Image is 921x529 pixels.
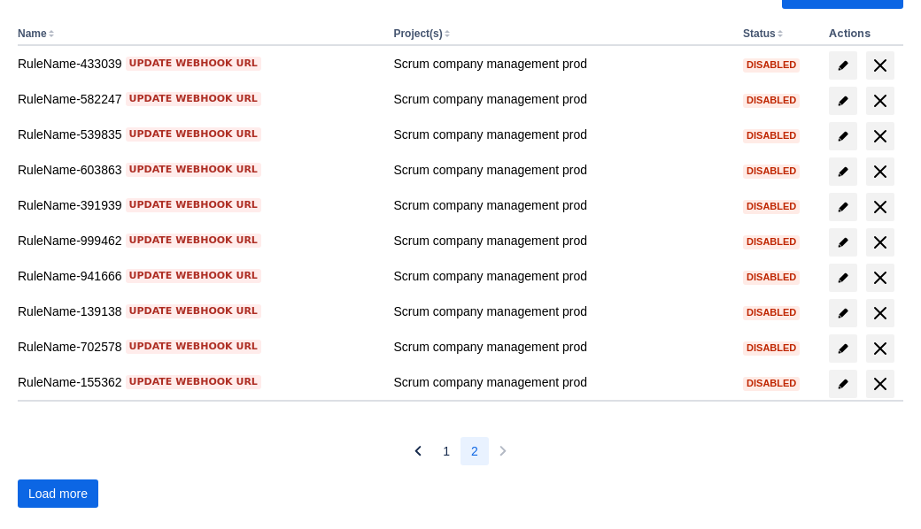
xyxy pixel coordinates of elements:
div: RuleName-603863 [18,161,379,179]
span: Update webhook URL [129,198,258,212]
span: delete [870,126,891,147]
span: Update webhook URL [129,127,258,142]
span: edit [836,377,850,391]
span: delete [870,232,891,253]
span: edit [836,165,850,179]
div: Scrum company management prod [393,55,729,73]
div: Scrum company management prod [393,373,729,391]
span: edit [836,129,850,143]
div: Scrum company management prod [393,338,729,356]
div: Scrum company management prod [393,196,729,214]
span: Load more [28,479,88,508]
span: delete [870,196,891,218]
span: Update webhook URL [129,163,258,177]
div: RuleName-539835 [18,126,379,143]
span: edit [836,200,850,214]
span: edit [836,235,850,249]
span: Update webhook URL [129,340,258,354]
span: Disabled [743,202,800,211]
span: Disabled [743,131,800,141]
span: Update webhook URL [129,57,258,71]
span: edit [836,94,850,108]
span: Disabled [743,237,800,247]
span: Update webhook URL [129,92,258,106]
span: edit [836,306,850,320]
span: Disabled [743,96,800,105]
span: delete [870,373,891,395]
button: Page 1 [432,437,460,465]
th: Actions [822,23,903,46]
span: Disabled [743,308,800,318]
span: Disabled [743,166,800,176]
div: RuleName-433039 [18,55,379,73]
button: Load more [18,479,98,508]
div: RuleName-941666 [18,267,379,285]
button: Name [18,27,47,40]
div: RuleName-391939 [18,196,379,214]
span: edit [836,58,850,73]
div: RuleName-582247 [18,90,379,108]
span: 1 [443,437,450,465]
span: Disabled [743,343,800,353]
div: Scrum company management prod [393,232,729,249]
div: Scrum company management prod [393,126,729,143]
span: delete [870,55,891,76]
div: RuleName-999462 [18,232,379,249]
nav: Pagination [404,437,517,465]
span: 2 [471,437,478,465]
button: Previous [404,437,432,465]
span: delete [870,161,891,182]
button: Status [743,27,776,40]
div: Scrum company management prod [393,267,729,285]
span: Update webhook URL [129,234,258,248]
span: Update webhook URL [129,375,258,389]
span: Disabled [743,272,800,282]
span: delete [870,90,891,111]
div: Scrum company management prod [393,161,729,179]
span: delete [870,267,891,288]
div: RuleName-155362 [18,373,379,391]
button: Project(s) [393,27,442,40]
span: Update webhook URL [129,304,258,318]
span: Update webhook URL [129,269,258,283]
span: edit [836,271,850,285]
span: Disabled [743,379,800,388]
span: edit [836,341,850,356]
span: Disabled [743,60,800,70]
div: Scrum company management prod [393,303,729,320]
div: Scrum company management prod [393,90,729,108]
div: RuleName-139138 [18,303,379,320]
span: delete [870,338,891,359]
button: Page 2 [460,437,489,465]
div: RuleName-702578 [18,338,379,356]
button: Next [489,437,517,465]
span: delete [870,303,891,324]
